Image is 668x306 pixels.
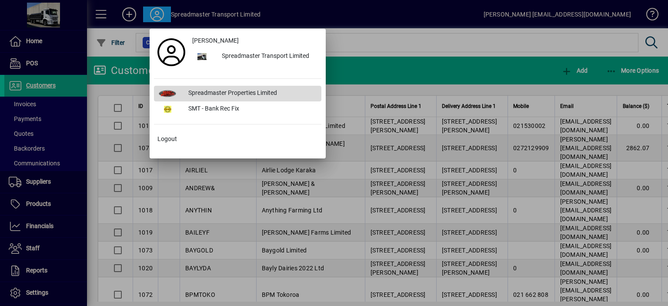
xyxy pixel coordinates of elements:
[154,131,321,147] button: Logout
[189,49,321,64] button: Spreadmaster Transport Limited
[181,86,321,101] div: Spreadmaster Properties Limited
[157,135,177,144] span: Logout
[181,101,321,117] div: SMT - Bank Rec Fix
[189,33,321,49] a: [PERSON_NAME]
[154,86,321,101] button: Spreadmaster Properties Limited
[192,36,239,45] span: [PERSON_NAME]
[154,101,321,117] button: SMT - Bank Rec Fix
[215,49,321,64] div: Spreadmaster Transport Limited
[154,44,189,60] a: Profile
